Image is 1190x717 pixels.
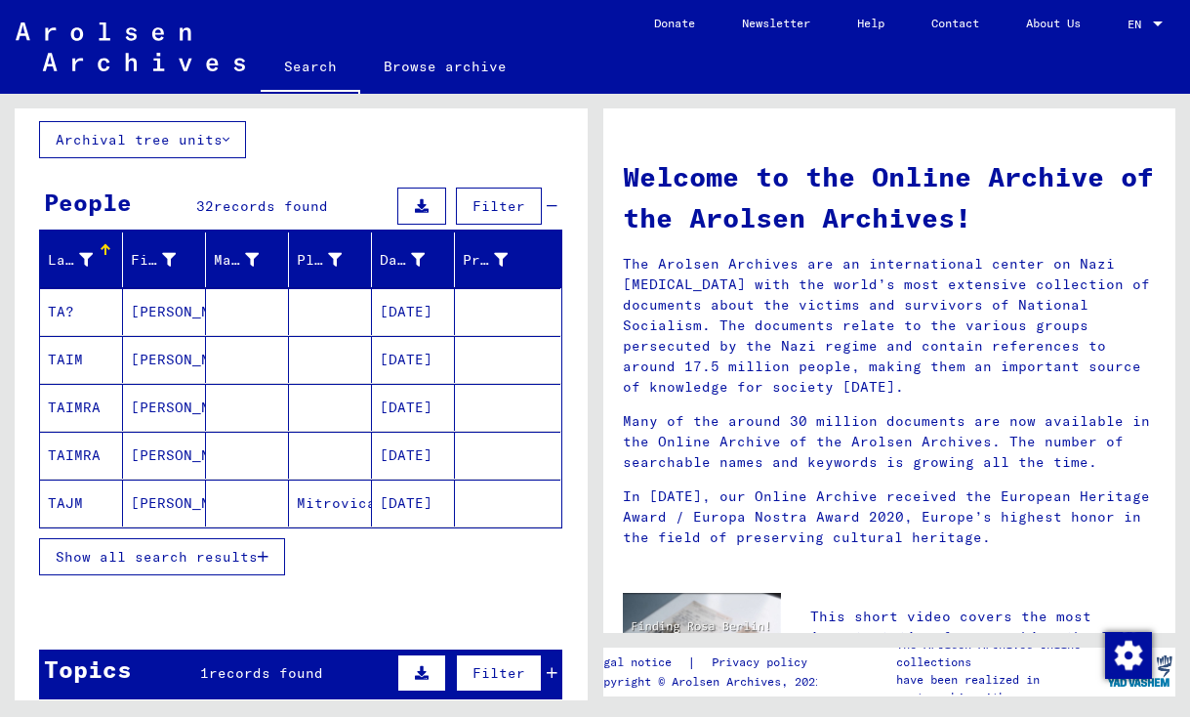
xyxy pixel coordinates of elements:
mat-cell: [DATE] [372,432,455,479]
img: Zustimmung ändern [1105,632,1152,679]
mat-cell: TAIMRA [40,432,123,479]
div: Place of Birth [297,250,342,271]
h1: Welcome to the Online Archive of the Arolsen Archives! [623,156,1157,238]
img: video.jpg [623,593,781,679]
div: First Name [131,244,205,275]
mat-select-trigger: EN [1128,17,1141,31]
mat-cell: [DATE] [372,384,455,431]
mat-cell: TAIM [40,336,123,383]
a: Privacy policy [696,653,831,673]
a: Search [261,43,360,94]
div: Prisoner # [463,244,537,275]
mat-cell: [DATE] [372,480,455,527]
p: This short video covers the most important tips for searching the Online Archive. [810,607,1156,668]
button: Filter [456,188,542,225]
a: Legal notice [590,653,687,673]
p: In [DATE], our Online Archive received the European Heritage Award / Europa Nostra Award 2020, Eu... [623,486,1157,548]
mat-header-cell: Date of Birth [372,232,455,287]
div: Maiden Name [214,250,259,271]
button: Archival tree units [39,121,246,158]
span: records found [209,664,323,682]
button: Filter [456,654,542,692]
p: Many of the around 30 million documents are now available in the Online Archive of the Arolsen Ar... [623,411,1157,473]
mat-header-cell: Place of Birth [289,232,372,287]
mat-cell: [DATE] [372,336,455,383]
span: 1 [200,664,209,682]
button: Show all search results [39,538,285,575]
mat-header-cell: First Name [123,232,206,287]
mat-cell: TAIMRA [40,384,123,431]
span: 32 [196,197,214,215]
div: People [44,185,132,220]
mat-cell: [PERSON_NAME] [123,480,206,527]
img: Arolsen_neg.svg [16,22,245,71]
span: Show all search results [56,548,258,566]
span: Filter [472,664,525,682]
p: The Arolsen Archives are an international center on Nazi [MEDICAL_DATA] with the world’s most ext... [623,254,1157,398]
div: Last Name [48,244,122,275]
mat-cell: [PERSON_NAME] [123,288,206,335]
mat-cell: [PERSON_NAME] [123,432,206,479]
mat-cell: [PERSON_NAME] [123,384,206,431]
div: Last Name [48,250,93,271]
p: The Arolsen Archives online collections [896,636,1104,671]
mat-cell: [PERSON_NAME] [123,336,206,383]
div: Topics [44,652,132,687]
div: Date of Birth [380,250,425,271]
mat-cell: [DATE] [372,288,455,335]
span: records found [214,197,328,215]
mat-cell: TAJM [40,480,123,527]
mat-cell: TA? [40,288,123,335]
div: Date of Birth [380,244,454,275]
div: First Name [131,250,176,271]
mat-header-cell: Last Name [40,232,123,287]
mat-cell: Mitrovica. [289,480,372,527]
div: | [590,653,831,673]
p: Copyright © Arolsen Archives, 2021 [590,673,831,691]
mat-header-cell: Prisoner # [455,232,560,287]
p: have been realized in partnership with [896,671,1104,706]
a: Browse archive [360,43,530,90]
div: Maiden Name [214,244,288,275]
span: Filter [472,197,525,215]
div: Place of Birth [297,244,371,275]
div: Prisoner # [463,250,508,271]
mat-header-cell: Maiden Name [206,232,289,287]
